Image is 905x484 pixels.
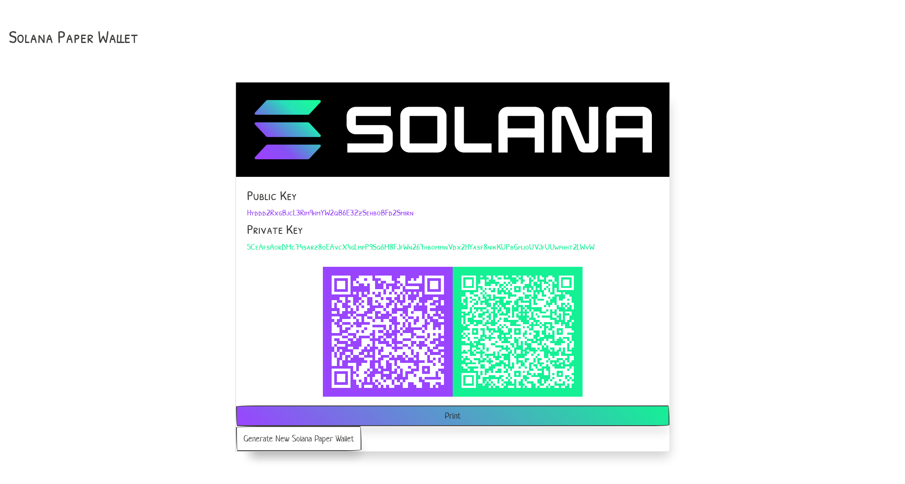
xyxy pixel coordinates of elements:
[461,276,574,388] div: 5CeAfsAorDMc74sarz8oEAvcX4gLmpP9Sq6M8FJfWn267hbommnVdx2HYasf8nikKUPbGmjoUVJfUUwphht2LWvW
[247,240,594,252] span: 5CeAfsAorDMc74sarz8oEAvcX4gLmpP9Sq6M8FJfWn267hbommnVdx2HYasf8nikKUPbGmjoUVJfUUwphht2LWvW
[236,82,669,177] img: Card example image
[236,426,361,451] button: Generate New Solana Paper Wallet
[247,188,658,203] h4: Public Key
[236,405,669,426] button: Print
[247,206,414,218] span: Hyddd2RxgBjcL3Rim9hmYW2qB6E3ZzSehboBFd2Smirn
[332,276,444,388] div: Hyddd2RxgBjcL3Rim9hmYW2qB6E3ZzSehboBFd2Smirn
[332,276,444,388] img: 8WLNnHAAAABklEQVQDAM8WLakPxwtfAAAAAElFTkSuQmCC
[9,26,896,47] h3: Solana Paper Wallet
[461,276,574,388] img: +mitQ8AAAABklEQVQDAB7sDtXOZmnTAAAAAElFTkSuQmCC
[247,222,658,237] h4: Private Key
